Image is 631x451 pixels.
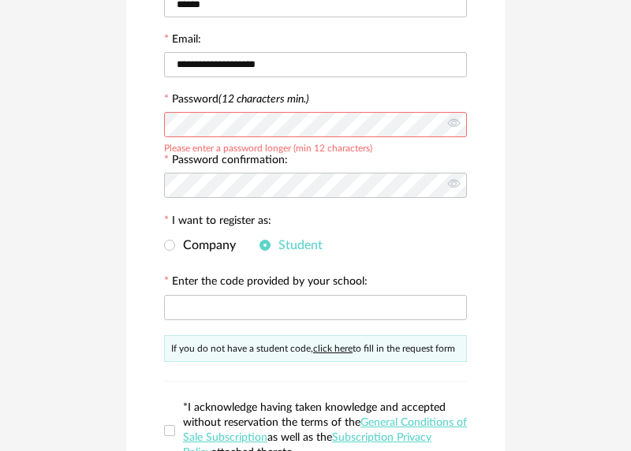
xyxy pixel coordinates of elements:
i: (12 characters min.) [218,94,309,105]
div: Please enter a password longer (min 12 characters) [164,140,372,153]
span: Student [271,239,323,252]
span: Company [175,239,236,252]
label: I want to register as: [164,215,271,229]
label: Email: [164,34,201,48]
label: Password [172,94,309,105]
label: Password confirmation: [164,155,288,169]
a: click here [313,344,353,353]
a: General Conditions of Sale Subscription [183,417,467,443]
label: Enter the code provided by your school: [164,276,368,290]
div: If you do not have a student code, to fill in the request form [164,335,467,362]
